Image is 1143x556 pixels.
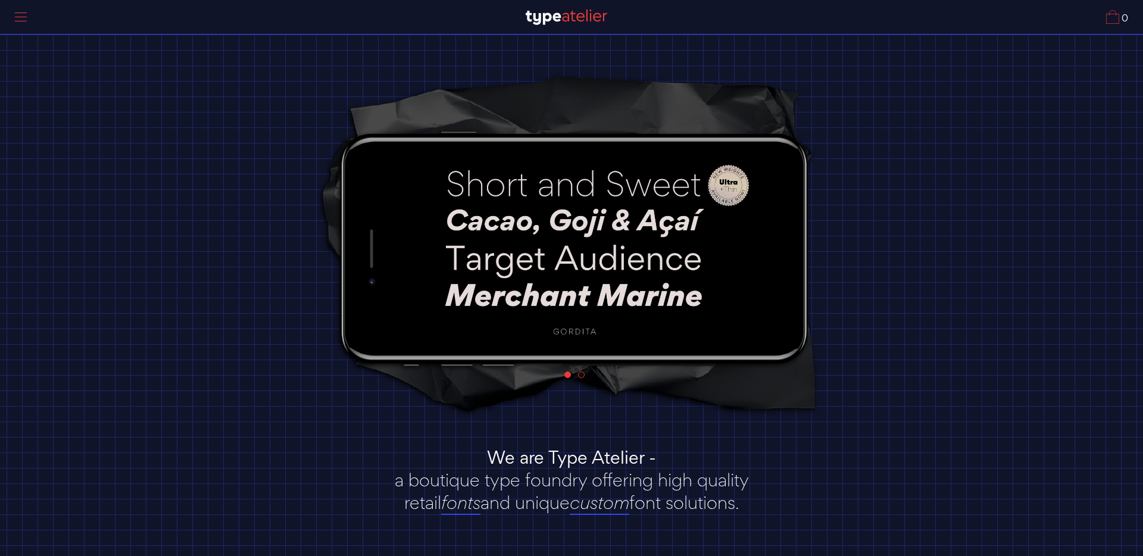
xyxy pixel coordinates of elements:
[570,491,629,515] a: custom
[578,371,585,378] a: 2
[378,468,765,514] p: a boutique type foundry offering high quality retail and unique font solutions.
[1106,10,1119,24] img: Cart_Icon.svg
[564,371,571,378] a: 1
[487,445,656,469] strong: We are Type Atelier -
[526,10,607,25] img: TA_Logo.svg
[1106,10,1128,24] a: 0
[441,491,480,515] a: fonts
[399,149,751,346] img: Gordita
[1119,14,1128,24] span: 0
